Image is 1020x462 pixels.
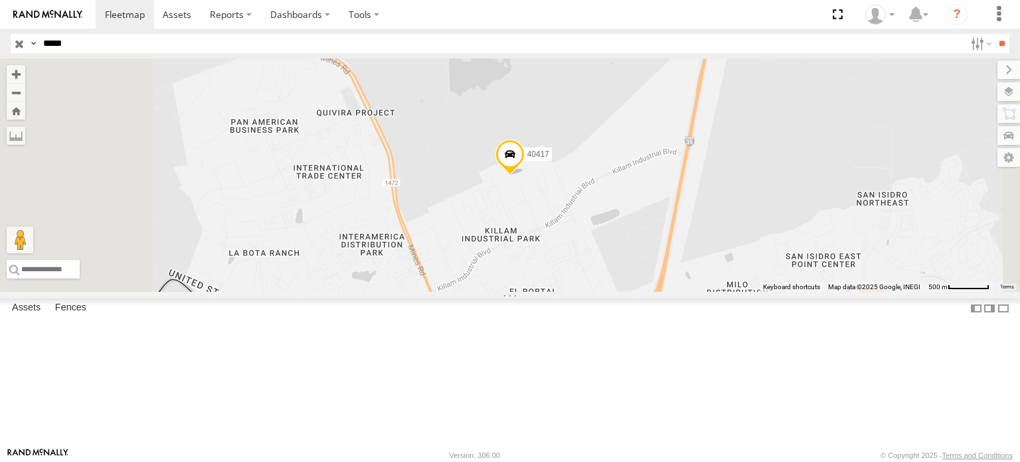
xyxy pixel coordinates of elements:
[7,227,33,253] button: Drag Pegman onto the map to open Street View
[28,34,39,53] label: Search Query
[946,4,968,25] i: ?
[450,451,500,459] div: Version: 306.00
[7,102,25,120] button: Zoom Home
[5,299,47,318] label: Assets
[997,298,1010,318] label: Hide Summary Table
[7,449,68,462] a: Visit our Website
[924,283,993,292] button: Map Scale: 500 m per 59 pixels
[997,148,1020,167] label: Map Settings
[861,5,899,25] div: Juan Oropeza
[7,65,25,83] button: Zoom in
[828,283,920,290] span: Map data ©2025 Google, INEGI
[942,451,1013,459] a: Terms and Conditions
[983,298,996,318] label: Dock Summary Table to the Right
[763,283,820,292] button: Keyboard shortcuts
[881,451,1013,459] div: © Copyright 2025 -
[928,283,948,290] span: 500 m
[970,298,983,318] label: Dock Summary Table to the Left
[7,126,25,145] label: Measure
[527,149,549,158] span: 40417
[13,10,82,19] img: rand-logo.svg
[48,299,93,318] label: Fences
[7,83,25,102] button: Zoom out
[1000,285,1014,290] a: Terms (opens in new tab)
[966,34,994,53] label: Search Filter Options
